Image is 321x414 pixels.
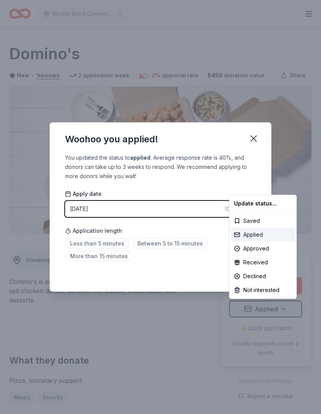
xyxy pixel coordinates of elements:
[231,228,295,242] div: Applied
[231,255,295,269] div: Received
[231,269,295,283] div: Declined
[231,283,295,297] div: Not interested
[231,197,295,210] div: Update status...
[231,214,295,228] div: Saved
[231,242,295,255] div: Approved
[52,9,114,18] span: Winter Band Concert and Online Auction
